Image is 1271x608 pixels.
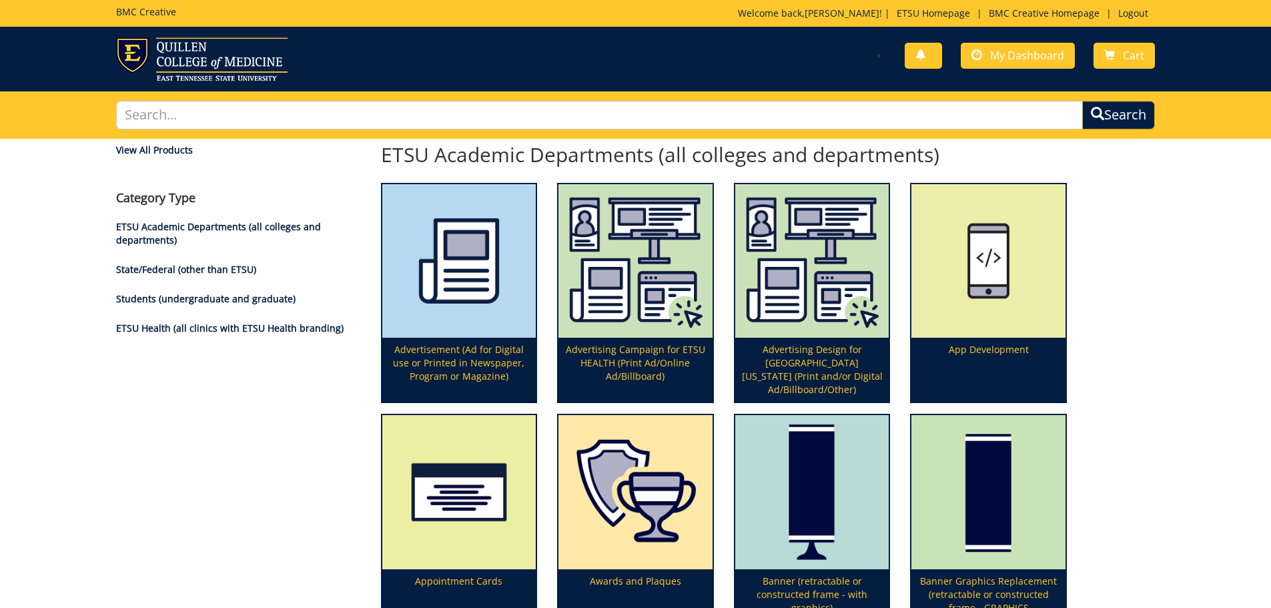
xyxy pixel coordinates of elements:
[735,184,889,338] img: etsu%20health%20marketing%20campaign%20image-6075f5506d2aa2.29536275.png
[1082,101,1155,129] button: Search
[805,7,879,19] a: [PERSON_NAME]
[382,338,536,402] p: Advertisement (Ad for Digital use or Printed in Newspaper, Program or Magazine)
[911,338,1066,402] p: App Development
[911,184,1066,338] img: app%20development%20icon-655684178ce609.47323231.png
[1094,43,1155,69] a: Cart
[382,184,536,338] img: printmedia-5fff40aebc8a36.86223841.png
[1123,48,1144,63] span: Cart
[116,143,361,157] a: View All Products
[735,338,889,402] p: Advertising Design for [GEOGRAPHIC_DATA][US_STATE] (Print and/or Digital Ad/Billboard/Other)
[890,7,977,19] a: ETSU Homepage
[738,7,1155,20] p: Welcome back, ! | | |
[116,292,296,305] a: Students (undergraduate and graduate)
[558,415,713,569] img: plaques-5a7339fccbae09.63825868.png
[961,43,1075,69] a: My Dashboard
[116,37,288,81] img: ETSU logo
[116,192,361,205] h4: Category Type
[990,48,1064,63] span: My Dashboard
[911,184,1066,402] a: App Development
[116,220,321,246] a: ETSU Academic Departments (all colleges and departments)
[558,184,713,338] img: etsu%20health%20marketing%20campaign%20image-6075f5506d2aa2.29536275.png
[116,7,176,17] h5: BMC Creative
[558,338,713,402] p: Advertising Campaign for ETSU HEALTH (Print Ad/Online Ad/Billboard)
[116,322,344,334] a: ETSU Health (all clinics with ETSU Health branding)
[116,263,256,276] a: State/Federal (other than ETSU)
[982,7,1106,19] a: BMC Creative Homepage
[735,415,889,569] img: retractable-banner-59492b401f5aa8.64163094.png
[382,184,536,402] a: Advertisement (Ad for Digital use or Printed in Newspaper, Program or Magazine)
[735,184,889,402] a: Advertising Design for [GEOGRAPHIC_DATA][US_STATE] (Print and/or Digital Ad/Billboard/Other)
[116,101,1084,129] input: Search...
[381,143,1067,166] h2: ETSU Academic Departments (all colleges and departments)
[1112,7,1155,19] a: Logout
[911,415,1066,569] img: graphics-only-banner-5949222f1cdc31.93524894.png
[558,184,713,402] a: Advertising Campaign for ETSU HEALTH (Print Ad/Online Ad/Billboard)
[382,415,536,569] img: appointment%20cards-6556843a9f7d00.21763534.png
